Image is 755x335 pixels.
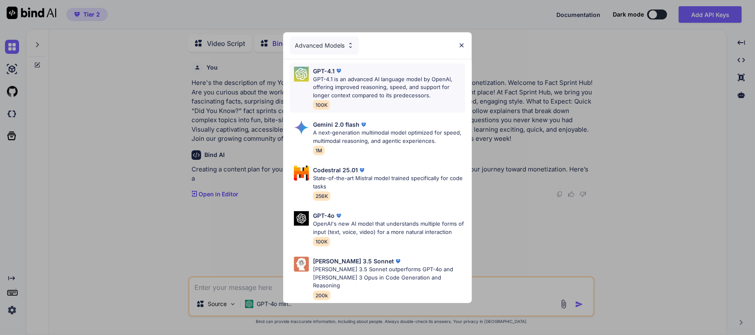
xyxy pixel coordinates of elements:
[335,212,343,220] img: premium
[313,237,330,246] span: 100K
[313,220,465,236] p: OpenAI's new AI model that understands multiple forms of input (text, voice, video) for a more na...
[359,121,368,129] img: premium
[290,36,359,55] div: Advanced Models
[313,129,465,145] p: A next-generation multimodal model optimized for speed, multimodal reasoning, and agentic experie...
[313,211,335,220] p: GPT-4o
[294,120,309,135] img: Pick Models
[394,257,402,265] img: premium
[347,42,354,49] img: Pick Models
[313,166,358,174] p: Codestral 25.01
[294,67,309,82] img: Pick Models
[313,146,325,155] span: 1M
[294,166,309,181] img: Pick Models
[313,67,335,75] p: GPT-4.1
[313,191,330,201] span: 256K
[313,265,465,290] p: [PERSON_NAME] 3.5 Sonnet outperforms GPT-4o and [PERSON_NAME] 3 Opus in Code Generation and Reaso...
[294,257,309,272] img: Pick Models
[313,120,359,129] p: Gemini 2.0 flash
[313,75,465,100] p: GPT-4.1 is an advanced AI language model by OpenAI, offering improved reasoning, speed, and suppo...
[294,211,309,226] img: Pick Models
[313,291,330,300] span: 200k
[358,166,366,174] img: premium
[313,174,465,190] p: State-of-the-art Mistral model trained specifically for code tasks
[313,100,330,110] span: 100K
[458,42,465,49] img: close
[313,257,394,265] p: [PERSON_NAME] 3.5 Sonnet
[335,67,343,75] img: premium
